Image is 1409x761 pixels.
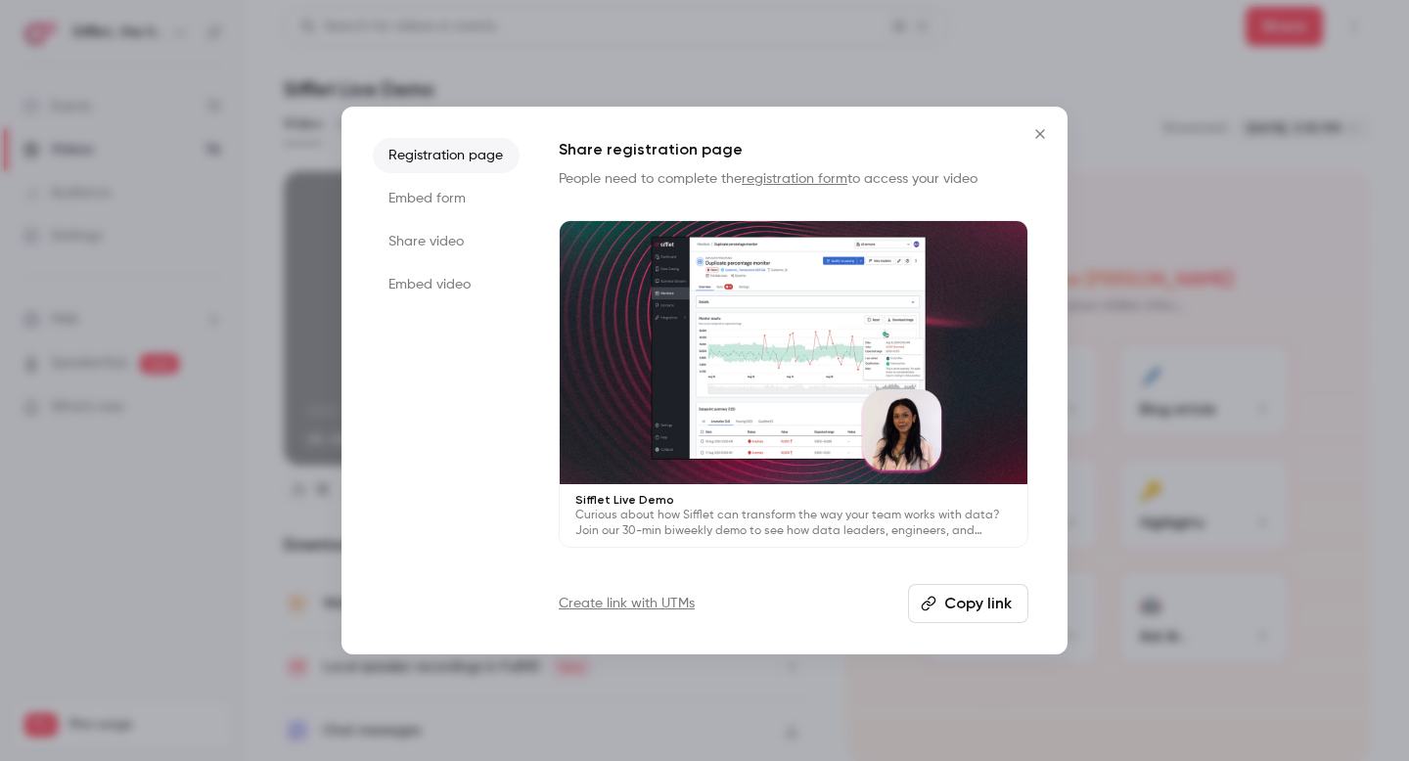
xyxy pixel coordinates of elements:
[559,594,695,613] a: Create link with UTMs
[559,169,1028,189] p: People need to complete the to access your video
[575,508,1012,539] p: Curious about how Sifflet can transform the way your team works with data? Join our 30-min biweek...
[373,138,520,173] li: Registration page
[908,584,1028,623] button: Copy link
[559,138,1028,161] h1: Share registration page
[1021,114,1060,154] button: Close
[373,224,520,259] li: Share video
[373,181,520,216] li: Embed form
[575,492,1012,508] p: Sifflet Live Demo
[559,220,1028,548] a: Sifflet Live DemoCurious about how Sifflet can transform the way your team works with data? Join ...
[373,267,520,302] li: Embed video
[742,172,847,186] a: registration form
